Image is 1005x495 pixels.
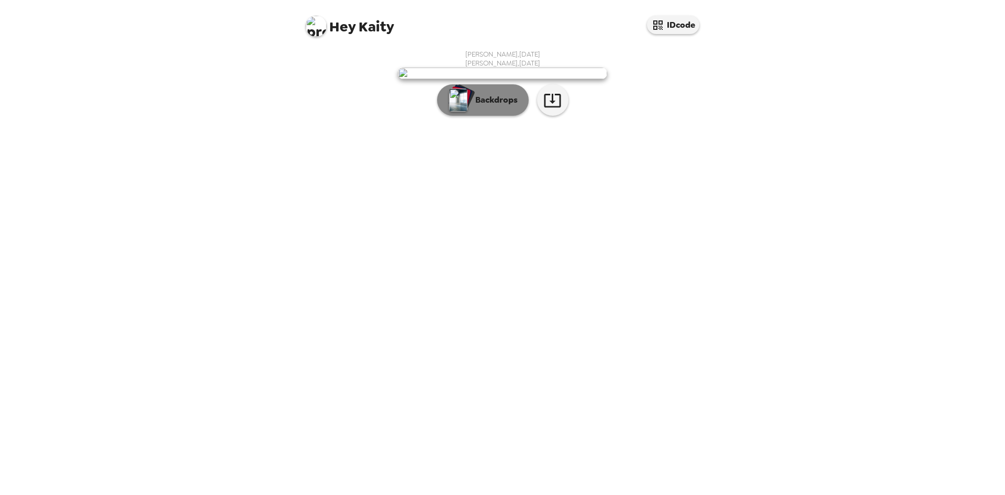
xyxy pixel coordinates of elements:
button: IDcode [647,16,699,34]
span: Kaity [306,10,394,34]
button: Backdrops [437,84,529,116]
span: [PERSON_NAME] , [DATE] [465,59,540,68]
img: profile pic [306,16,327,37]
span: [PERSON_NAME] , [DATE] [465,50,540,59]
span: Hey [329,17,355,36]
p: Backdrops [470,94,518,106]
img: user [398,68,607,79]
